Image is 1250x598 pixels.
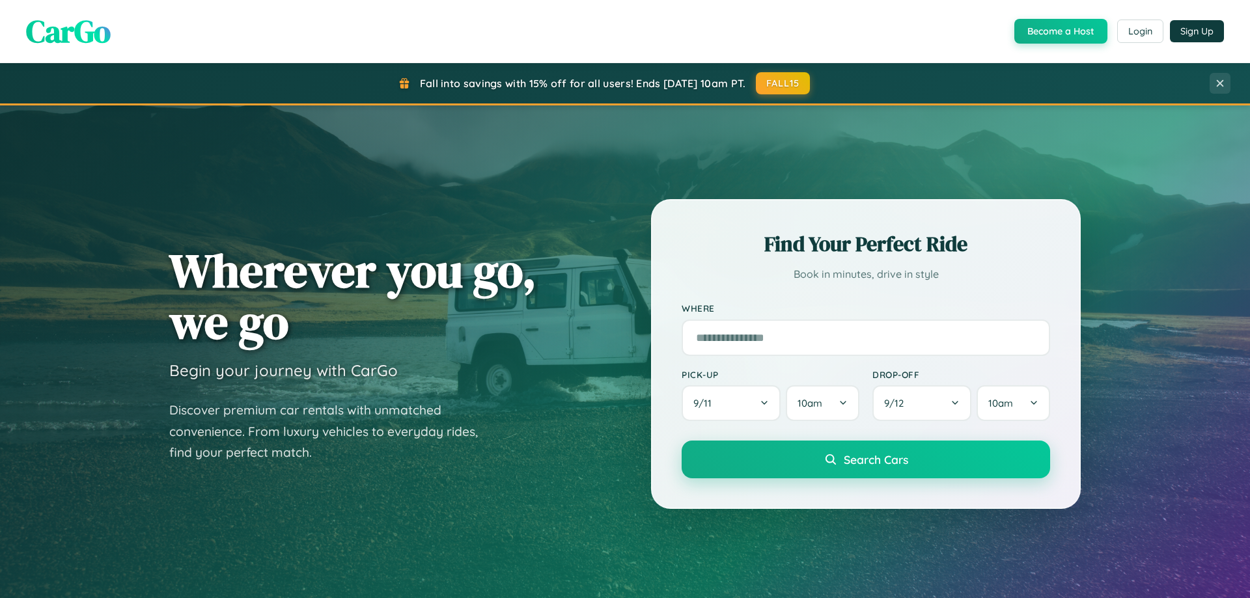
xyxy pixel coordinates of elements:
[26,10,111,53] span: CarGo
[844,452,908,467] span: Search Cars
[786,385,859,421] button: 10am
[693,397,718,409] span: 9 / 11
[977,385,1050,421] button: 10am
[798,397,822,409] span: 10am
[682,441,1050,478] button: Search Cars
[682,385,781,421] button: 9/11
[988,397,1013,409] span: 10am
[756,72,811,94] button: FALL15
[169,400,495,463] p: Discover premium car rentals with unmatched convenience. From luxury vehicles to everyday rides, ...
[682,230,1050,258] h2: Find Your Perfect Ride
[169,245,536,347] h1: Wherever you go, we go
[1170,20,1224,42] button: Sign Up
[682,265,1050,284] p: Book in minutes, drive in style
[682,369,859,380] label: Pick-up
[884,397,910,409] span: 9 / 12
[169,360,398,380] h3: Begin your journey with CarGo
[682,303,1050,314] label: Where
[872,385,971,421] button: 9/12
[872,369,1050,380] label: Drop-off
[420,77,746,90] span: Fall into savings with 15% off for all users! Ends [DATE] 10am PT.
[1117,20,1163,43] button: Login
[1014,19,1107,44] button: Become a Host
